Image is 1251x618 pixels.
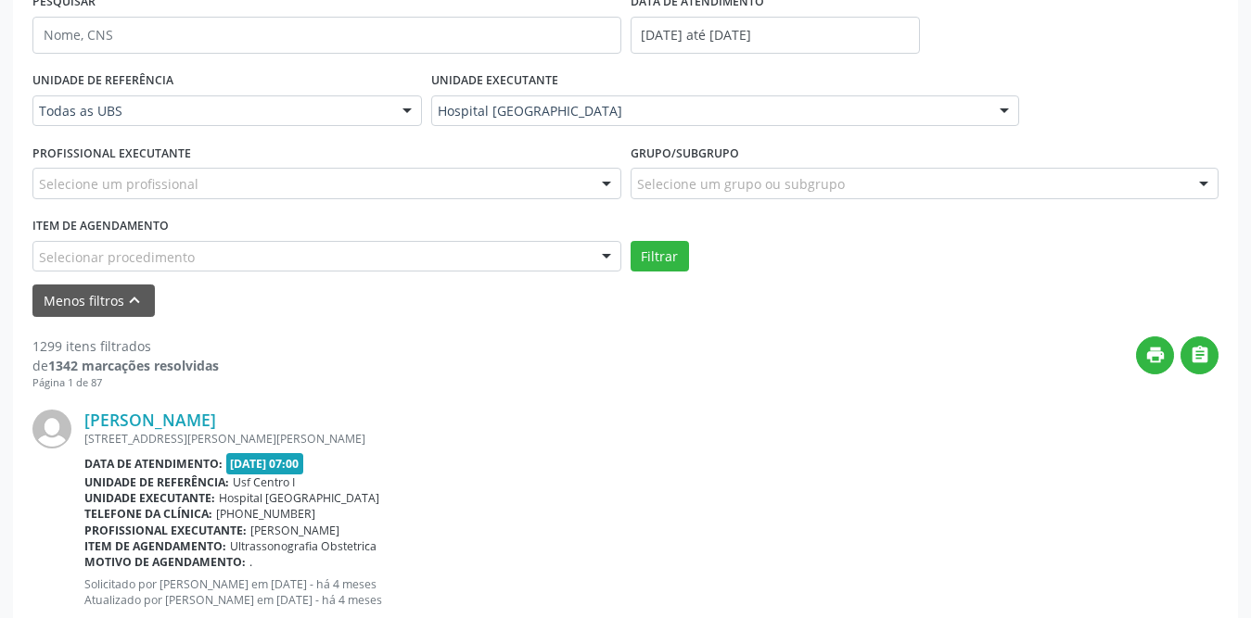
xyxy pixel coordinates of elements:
input: Nome, CNS [32,17,621,54]
div: [STREET_ADDRESS][PERSON_NAME][PERSON_NAME] [84,431,1219,447]
span: [PERSON_NAME] [250,523,339,538]
i: keyboard_arrow_up [124,290,145,310]
label: UNIDADE EXECUTANTE [431,67,558,95]
span: Todas as UBS [39,102,384,120]
a: [PERSON_NAME] [84,410,216,430]
b: Unidade executante: [84,490,215,506]
span: [PHONE_NUMBER] [216,506,315,522]
b: Data de atendimento: [84,456,223,472]
strong: 1342 marcações resolvidas [48,357,219,374]
div: de [32,356,219,375]
b: Unidade de referência: [84,474,229,490]
i: print [1145,345,1166,365]
b: Motivo de agendamento: [84,554,246,570]
button: Menos filtroskeyboard_arrow_up [32,284,155,317]
b: Telefone da clínica: [84,506,212,522]
span: Hospital [GEOGRAPHIC_DATA] [438,102,982,120]
span: Hospital [GEOGRAPHIC_DATA] [219,490,379,506]
label: UNIDADE DE REFERÊNCIA [32,67,173,95]
span: [DATE] 07:00 [226,453,304,474]
span: Ultrassonografia Obstetrica [230,538,377,554]
div: Página 1 de 87 [32,375,219,391]
img: img [32,410,71,448]
span: Selecione um grupo ou subgrupo [637,174,845,194]
b: Item de agendamento: [84,538,226,554]
span: Selecionar procedimento [39,247,195,267]
label: Item de agendamento [32,212,169,241]
label: Grupo/Subgrupo [631,139,739,168]
button:  [1181,336,1219,374]
input: Selecione um intervalo [631,17,920,54]
p: Solicitado por [PERSON_NAME] em [DATE] - há 4 meses Atualizado por [PERSON_NAME] em [DATE] - há 4... [84,576,1219,608]
span: . [249,554,252,570]
button: print [1136,336,1174,374]
div: 1299 itens filtrados [32,336,219,356]
span: Usf Centro I [233,474,295,490]
label: PROFISSIONAL EXECUTANTE [32,139,191,168]
i:  [1190,345,1210,365]
span: Selecione um profissional [39,174,198,194]
button: Filtrar [631,241,689,272]
b: Profissional executante: [84,523,247,538]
